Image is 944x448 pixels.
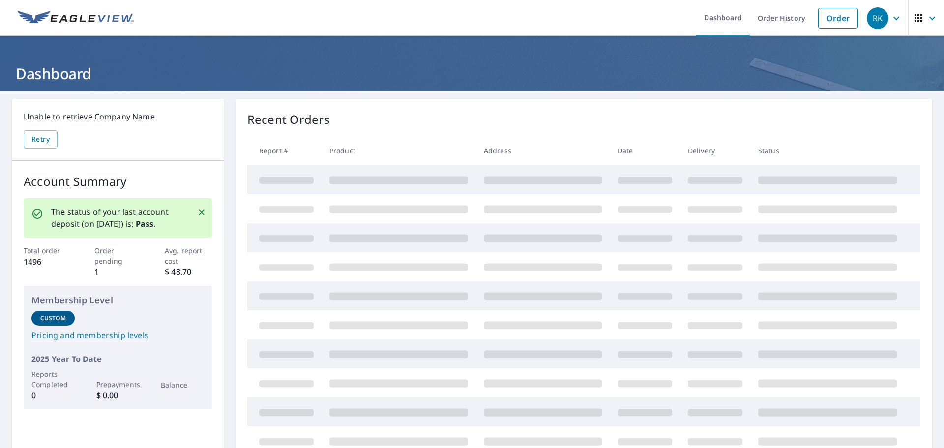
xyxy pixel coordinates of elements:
[165,245,212,266] p: Avg. report cost
[40,314,66,323] p: Custom
[31,369,75,389] p: Reports Completed
[96,389,140,401] p: $ 0.00
[24,256,71,268] p: 1496
[750,136,905,165] th: Status
[96,379,140,389] p: Prepayments
[24,111,212,122] p: Unable to retrieve Company Name
[94,266,142,278] p: 1
[247,111,330,128] p: Recent Orders
[818,8,858,29] a: Order
[610,136,680,165] th: Date
[867,7,888,29] div: RK
[165,266,212,278] p: $ 48.70
[195,206,208,219] button: Close
[24,245,71,256] p: Total order
[18,11,134,26] img: EV Logo
[31,294,204,307] p: Membership Level
[680,136,750,165] th: Delivery
[322,136,476,165] th: Product
[31,353,204,365] p: 2025 Year To Date
[161,380,204,390] p: Balance
[31,389,75,401] p: 0
[94,245,142,266] p: Order pending
[31,329,204,341] a: Pricing and membership levels
[24,130,58,149] button: Retry
[31,133,50,146] span: Retry
[476,136,610,165] th: Address
[136,218,154,229] b: Pass
[12,63,932,84] h1: Dashboard
[247,136,322,165] th: Report #
[24,173,212,190] p: Account Summary
[51,206,185,230] p: The status of your last account deposit (on [DATE]) is: .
